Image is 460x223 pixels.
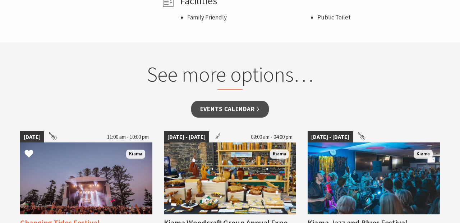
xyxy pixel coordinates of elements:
[308,131,353,143] span: [DATE] - [DATE]
[164,142,296,214] img: Kiama Woodcraft Group Display
[191,101,269,118] a: Events Calendar
[20,142,152,214] img: Changing Tides Main Stage
[317,13,440,22] li: Public Toilet
[164,131,209,143] span: [DATE] - [DATE]
[17,142,41,167] button: Click to Favourite Changing Tides Festival
[187,13,310,22] li: Family Friendly
[414,150,433,159] span: Kiama
[93,62,367,90] h2: See more options…
[126,150,145,159] span: Kiama
[103,131,152,143] span: 11:00 am - 10:00 pm
[247,131,296,143] span: 09:00 am - 04:00 pm
[308,142,440,214] img: Kiama Bowling Club
[270,150,289,159] span: Kiama
[20,131,44,143] span: [DATE]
